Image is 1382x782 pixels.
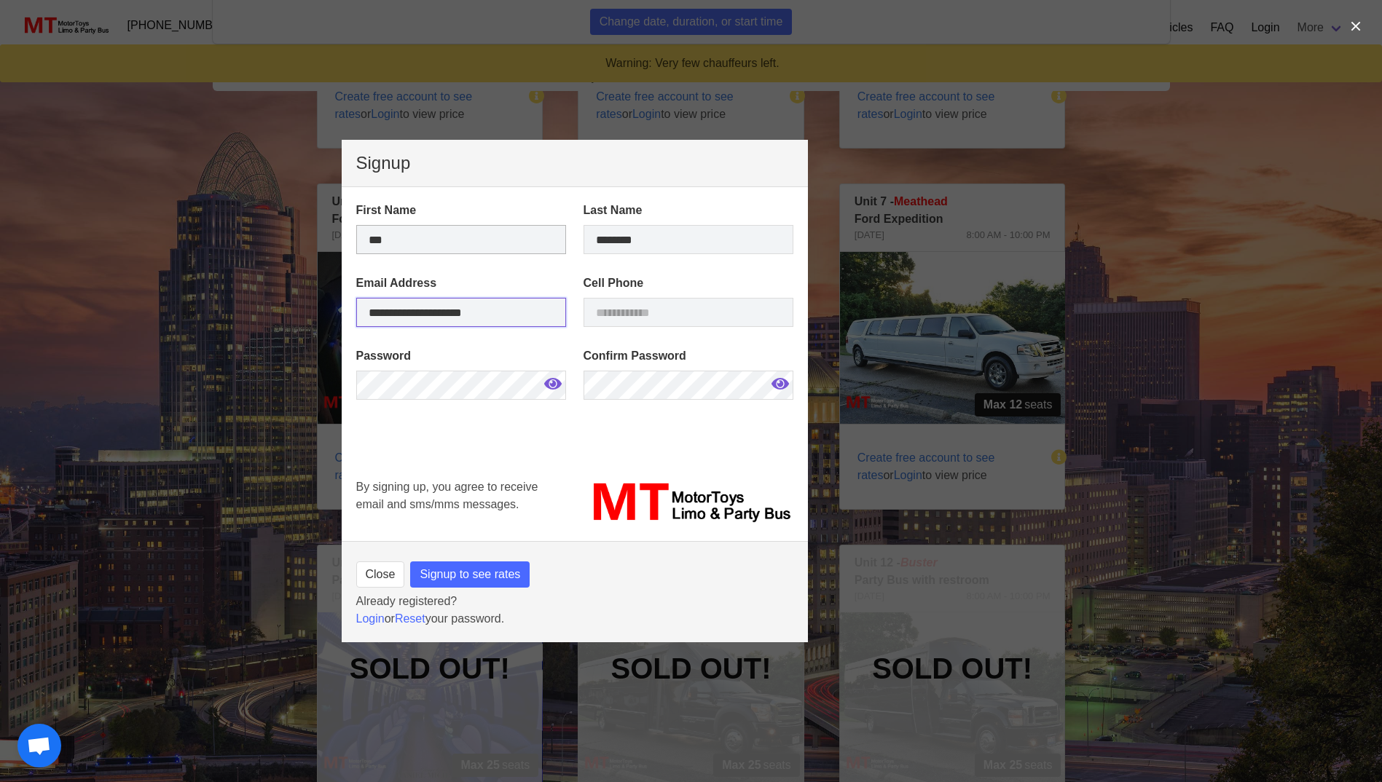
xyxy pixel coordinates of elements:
[395,612,425,625] a: Reset
[410,561,530,588] button: Signup to see rates
[356,610,793,628] p: or your password.
[584,275,793,292] label: Cell Phone
[356,202,566,219] label: First Name
[356,612,385,625] a: Login
[420,566,520,583] span: Signup to see rates
[356,154,793,172] p: Signup
[356,420,578,529] iframe: reCAPTCHA
[584,202,793,219] label: Last Name
[348,470,575,535] div: By signing up, you agree to receive email and sms/mms messages.
[17,724,61,767] div: Open chat
[584,478,793,526] img: MT_logo_name.png
[356,347,566,365] label: Password
[584,347,793,365] label: Confirm Password
[356,593,793,610] p: Already registered?
[356,561,405,588] button: Close
[356,275,566,292] label: Email Address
